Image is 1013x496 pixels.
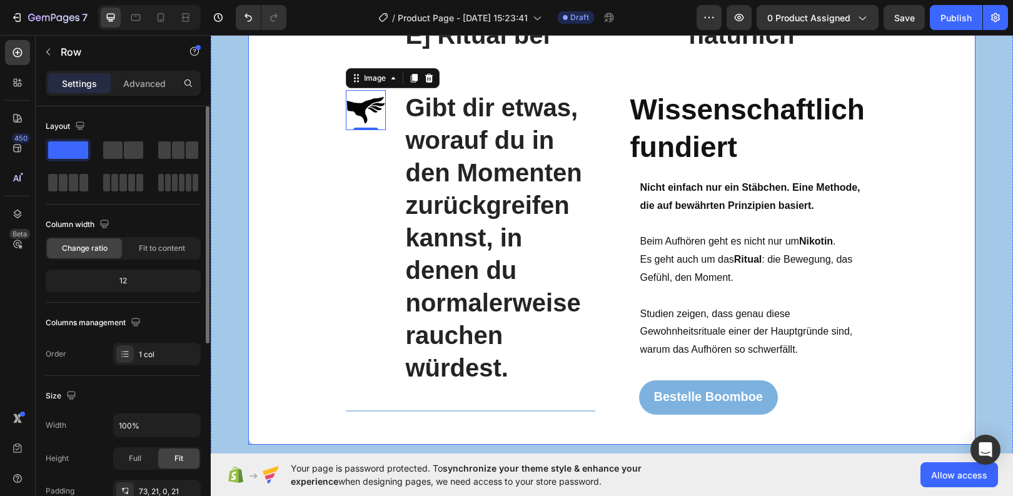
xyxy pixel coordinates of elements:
[894,13,915,23] span: Save
[139,243,185,254] span: Fit to content
[930,5,982,30] button: Publish
[114,414,200,437] input: Auto
[767,11,850,24] span: 0 product assigned
[46,348,66,360] div: Order
[62,77,97,90] p: Settings
[430,198,657,251] p: Beim Aufhören geht es nicht nur um . Es geht auch um das : die Bewegung, das Gefühl, den Moment.
[418,55,668,133] h2: Wissenschaftlich fundiert
[9,229,30,239] div: Beta
[884,5,925,30] button: Save
[392,11,395,24] span: /
[129,453,141,464] span: Full
[174,453,183,464] span: Fit
[82,10,88,25] p: 7
[430,147,650,176] strong: Nicht einfach nur ein Stäbchen. Eine Methode, die auf bewährten Prinzipien basiert.
[12,133,30,143] div: 450
[236,5,286,30] div: Undo/Redo
[46,453,69,464] div: Height
[291,463,642,487] span: synchronize your theme style & enhance your experience
[523,219,551,230] strong: Ritual
[570,12,589,23] span: Draft
[588,201,622,211] strong: Nikotin
[61,44,167,59] p: Row
[46,118,88,135] div: Layout
[48,272,198,290] div: 12
[139,349,198,360] div: 1 col
[398,11,528,24] span: Product Page - [DATE] 15:23:41
[940,11,972,24] div: Publish
[46,315,143,332] div: Columns management
[5,5,93,30] button: 7
[443,355,552,368] strong: Bestelle Boomboe
[211,35,1013,453] iframe: Design area
[931,468,987,482] span: Allow access
[430,270,657,324] p: Studien zeigen, dass genau diese Gewohnheitsrituale einer der Hauptgründe sind, warum das Aufhöre...
[46,420,66,431] div: Width
[291,462,690,488] span: Your page is password protected. To when designing pages, we need access to your store password.
[920,462,998,487] button: Allow access
[46,388,79,405] div: Size
[123,77,166,90] p: Advanced
[970,435,1000,465] div: Open Intercom Messenger
[428,345,567,380] button: <p><span style="font-size:20px;"><strong>Bestelle Boomboe</strong></span></p><p>&nbsp;</p>
[46,216,112,233] div: Column width
[62,243,108,254] span: Change ratio
[757,5,879,30] button: 0 product assigned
